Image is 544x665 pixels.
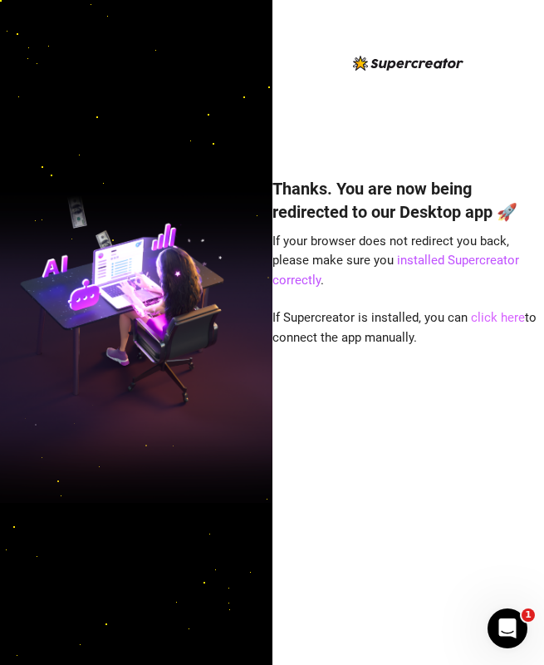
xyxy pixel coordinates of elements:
[522,608,535,622] span: 1
[272,310,537,345] span: If Supercreator is installed, you can to connect the app manually.
[272,253,519,288] a: installed Supercreator correctly
[488,608,527,648] iframe: Intercom live chat
[353,56,463,71] img: logo-BBDzfeDw.svg
[471,310,525,325] a: click here
[272,234,519,288] span: If your browser does not redirect you back, please make sure you .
